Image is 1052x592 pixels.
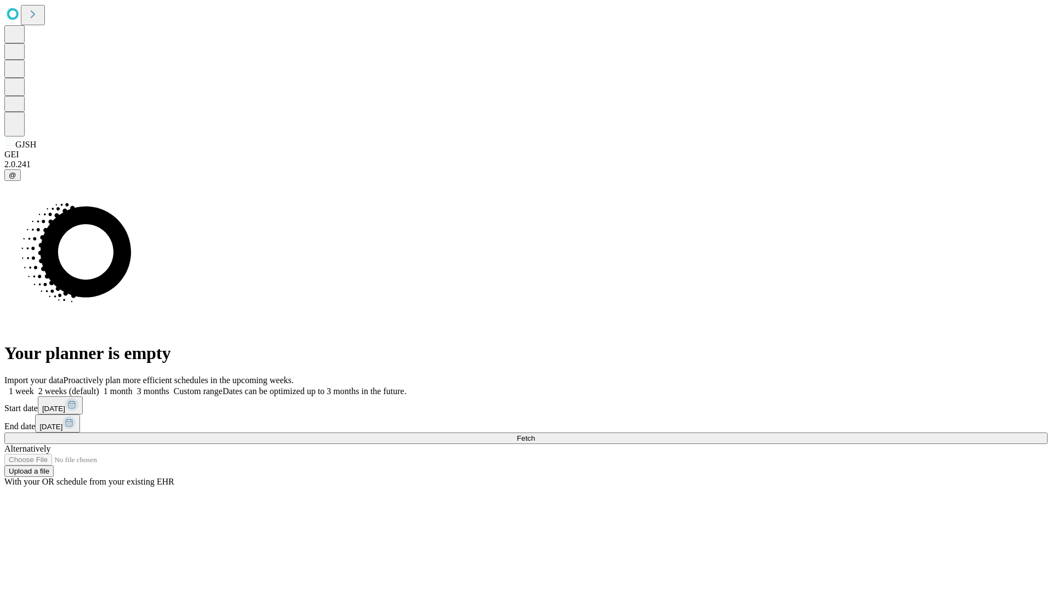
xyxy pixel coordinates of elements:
div: Start date [4,396,1048,414]
span: Import your data [4,375,64,385]
span: [DATE] [42,405,65,413]
span: With your OR schedule from your existing EHR [4,477,174,486]
button: @ [4,169,21,181]
button: Upload a file [4,465,54,477]
span: Dates can be optimized up to 3 months in the future. [222,386,406,396]
span: @ [9,171,16,179]
div: End date [4,414,1048,432]
span: [DATE] [39,423,62,431]
span: Custom range [174,386,222,396]
button: [DATE] [35,414,80,432]
span: Proactively plan more efficient schedules in the upcoming weeks. [64,375,294,385]
h1: Your planner is empty [4,343,1048,363]
button: [DATE] [38,396,83,414]
div: GEI [4,150,1048,160]
span: 1 week [9,386,34,396]
span: 3 months [137,386,169,396]
span: 2 weeks (default) [38,386,99,396]
span: GJSH [15,140,36,149]
button: Fetch [4,432,1048,444]
span: Alternatively [4,444,50,453]
span: 1 month [104,386,133,396]
div: 2.0.241 [4,160,1048,169]
span: Fetch [517,434,535,442]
